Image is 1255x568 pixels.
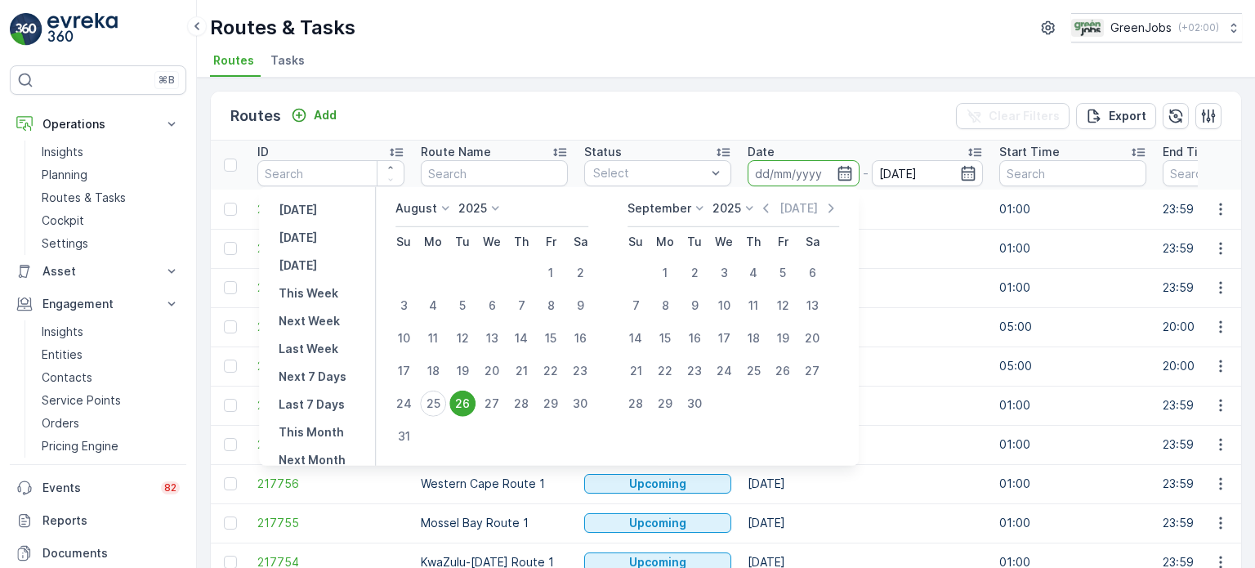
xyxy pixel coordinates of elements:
[257,280,404,296] a: 217963
[42,296,154,312] p: Engagement
[420,391,446,417] div: 25
[740,293,766,319] div: 11
[712,200,741,217] p: 2025
[279,230,317,246] p: [DATE]
[257,319,404,335] a: 217840
[1110,20,1172,36] p: GreenJobs
[799,325,825,351] div: 20
[42,167,87,183] p: Planning
[739,503,991,543] td: [DATE]
[623,391,649,417] div: 28
[10,13,42,46] img: logo
[421,160,568,186] input: Search
[956,103,1070,129] button: Clear Filters
[42,347,83,363] p: Entities
[257,476,404,492] span: 217756
[35,320,186,343] a: Insights
[711,260,737,286] div: 3
[739,425,991,464] td: [DATE]
[272,200,324,220] button: Yesterday
[799,260,825,286] div: 6
[42,512,180,529] p: Reports
[629,515,686,531] p: Upcoming
[449,358,476,384] div: 19
[272,423,351,442] button: This Month
[508,293,534,319] div: 7
[420,325,446,351] div: 11
[739,229,991,268] td: [DATE]
[681,260,708,286] div: 2
[272,256,324,275] button: Tomorrow
[567,358,593,384] div: 23
[42,263,154,280] p: Asset
[479,391,505,417] div: 27
[448,227,477,257] th: Tuesday
[42,235,88,252] p: Settings
[711,293,737,319] div: 10
[42,392,121,409] p: Service Points
[272,339,345,359] button: Last Week
[538,293,564,319] div: 8
[652,358,678,384] div: 22
[35,435,186,458] a: Pricing Engine
[42,212,84,229] p: Cockpit
[567,293,593,319] div: 9
[257,160,404,186] input: Search
[42,415,79,432] p: Orders
[279,202,317,218] p: [DATE]
[42,545,180,561] p: Documents
[389,227,418,257] th: Sunday
[748,144,775,160] p: Date
[627,200,691,217] p: September
[224,242,237,255] div: Toggle Row Selected
[629,476,686,492] p: Upcoming
[1163,144,1216,160] p: End Time
[999,144,1060,160] p: Start Time
[272,367,353,387] button: Next 7 Days
[479,325,505,351] div: 13
[270,52,305,69] span: Tasks
[421,144,491,160] p: Route Name
[42,369,92,386] p: Contacts
[681,293,708,319] div: 9
[35,343,186,366] a: Entities
[799,293,825,319] div: 13
[35,209,186,232] a: Cockpit
[991,229,1155,268] td: 01:00
[770,293,796,319] div: 12
[989,108,1060,124] p: Clear Filters
[413,464,576,503] td: Western Cape Route 1
[681,391,708,417] div: 30
[257,358,404,374] span: 217839
[35,232,186,255] a: Settings
[42,144,83,160] p: Insights
[314,107,337,123] p: Add
[284,105,343,125] button: Add
[458,200,487,217] p: 2025
[508,391,534,417] div: 28
[584,513,731,533] button: Upcoming
[272,284,345,303] button: This Week
[257,397,404,414] span: 217758
[35,389,186,412] a: Service Points
[567,325,593,351] div: 16
[413,503,576,543] td: Mossel Bay Route 1
[224,281,237,294] div: Toggle Row Selected
[652,260,678,286] div: 1
[739,386,991,425] td: [DATE]
[257,436,404,453] span: 217757
[508,358,534,384] div: 21
[272,311,346,331] button: Next Week
[449,293,476,319] div: 5
[391,391,417,417] div: 24
[740,325,766,351] div: 18
[740,260,766,286] div: 4
[42,116,154,132] p: Operations
[991,347,1155,386] td: 05:00
[593,165,706,181] p: Select
[35,163,186,186] a: Planning
[797,227,827,257] th: Saturday
[477,227,507,257] th: Wednesday
[479,358,505,384] div: 20
[391,358,417,384] div: 17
